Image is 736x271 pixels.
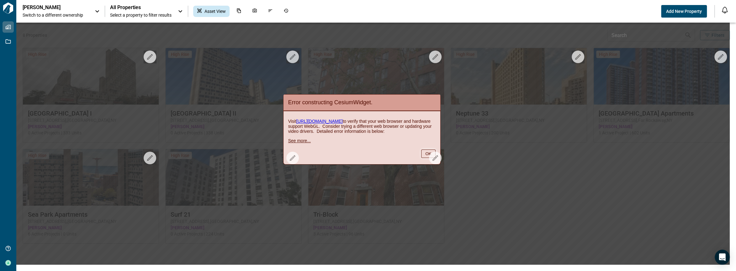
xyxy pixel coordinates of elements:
div: Issues & Info [264,6,277,17]
button: Open notification feed [720,5,730,15]
div: Asset View [193,6,230,17]
p: [PERSON_NAME] [23,4,79,11]
span: Select a property to filter results [110,12,172,18]
button: Add New Property [661,5,707,18]
div: Photos [248,6,261,17]
span: Add New Property [666,8,702,14]
span: See more... [288,138,311,143]
button: OK [421,149,435,158]
p: Visit to verify that your web browser and hardware support WebGL. Consider trying a different web... [288,119,436,134]
span: Switch to a different ownership [23,12,88,18]
div: Open Intercom Messenger [715,250,730,265]
div: Error constructing CesiumWidget. [283,95,440,111]
a: [URL][DOMAIN_NAME] [296,119,343,124]
div: Documents [233,6,245,17]
div: Job History [280,6,292,17]
span: Asset View [204,8,226,14]
span: All Properties [110,4,172,11]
